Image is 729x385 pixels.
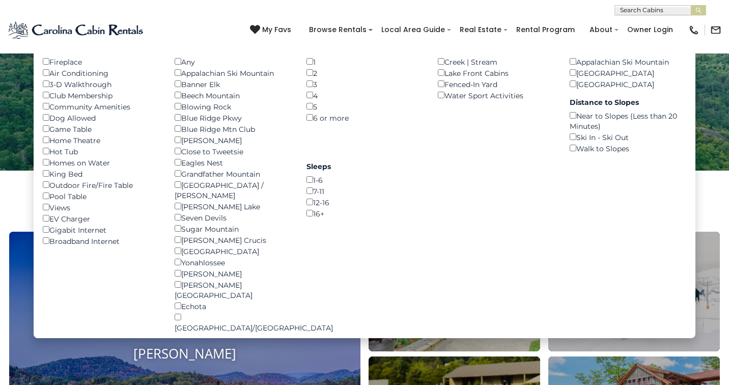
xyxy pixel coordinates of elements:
[570,143,686,154] div: Walk to Slopes
[622,22,678,38] a: Owner Login
[570,67,686,78] div: [GEOGRAPHIC_DATA]
[306,78,423,90] div: 3
[570,56,686,67] div: Appalachian Ski Mountain
[43,134,159,146] div: Home Theatre
[9,346,360,362] h4: [PERSON_NAME]
[175,90,291,101] div: Beech Mountain
[175,212,291,223] div: Seven Devils
[43,101,159,112] div: Community Amenities
[306,197,423,208] div: 12-16
[43,202,159,213] div: Views
[43,67,159,78] div: Air Conditioning
[306,174,423,185] div: 1-6
[8,196,721,232] h3: Select Your Destination
[376,22,450,38] a: Local Area Guide
[455,22,507,38] a: Real Estate
[250,24,294,36] a: My Favs
[511,22,580,38] a: Rental Program
[43,146,159,157] div: Hot Tub
[175,168,291,179] div: Grandfather Mountain
[175,56,291,67] div: Any
[306,185,423,197] div: 7-11
[8,20,145,40] img: Blue-2.png
[175,201,291,212] div: [PERSON_NAME] Lake
[438,56,554,67] div: Creek | Stream
[688,24,699,36] img: phone-regular-black.png
[175,101,291,112] div: Blowing Rock
[175,78,291,90] div: Banner Elk
[175,157,291,168] div: Eagles Nest
[175,134,291,146] div: [PERSON_NAME]
[43,157,159,168] div: Homes on Water
[438,90,554,101] div: Water Sport Activities
[306,112,423,123] div: 6 or more
[43,123,159,134] div: Game Table
[175,223,291,234] div: Sugar Mountain
[43,78,159,90] div: 3-D Walkthrough
[570,131,686,143] div: Ski In - Ski Out
[175,245,291,257] div: [GEOGRAPHIC_DATA]
[43,168,159,179] div: King Bed
[175,112,291,123] div: Blue Ridge Pkwy
[438,78,554,90] div: Fenced-In Yard
[43,224,159,235] div: Gigabit Internet
[570,78,686,90] div: [GEOGRAPHIC_DATA]
[306,161,423,172] label: Sleeps
[304,22,372,38] a: Browse Rentals
[306,90,423,101] div: 4
[43,190,159,202] div: Pool Table
[570,110,686,131] div: Near to Slopes (Less than 20 Minutes)
[306,56,423,67] div: 1
[175,268,291,279] div: [PERSON_NAME]
[43,179,159,190] div: Outdoor Fire/Fire Table
[43,213,159,224] div: EV Charger
[175,300,291,312] div: Echota
[175,257,291,268] div: Yonahlossee
[43,56,159,67] div: Fireplace
[306,67,423,78] div: 2
[175,234,291,245] div: [PERSON_NAME] Crucis
[43,235,159,246] div: Broadband Internet
[175,123,291,134] div: Blue Ridge Mtn Club
[43,112,159,123] div: Dog Allowed
[438,67,554,78] div: Lake Front Cabins
[710,24,721,36] img: mail-regular-black.png
[262,24,291,35] span: My Favs
[306,101,423,112] div: 5
[175,179,291,201] div: [GEOGRAPHIC_DATA] / [PERSON_NAME]
[175,67,291,78] div: Appalachian Ski Mountain
[175,146,291,157] div: Close to Tweetsie
[43,90,159,101] div: Club Membership
[570,97,686,107] label: Distance to Slopes
[584,22,618,38] a: About
[175,279,291,300] div: [PERSON_NAME][GEOGRAPHIC_DATA]
[306,208,423,219] div: 16+
[175,312,291,333] div: [GEOGRAPHIC_DATA]/[GEOGRAPHIC_DATA]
